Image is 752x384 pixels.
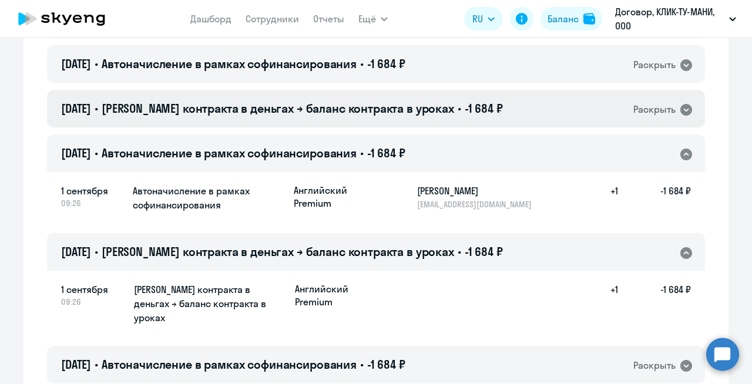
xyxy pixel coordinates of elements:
span: • [95,56,98,71]
button: Ещё [358,7,388,31]
button: Балансbalance [540,7,602,31]
h5: -1 684 ₽ [618,282,691,326]
p: Английский Premium [294,184,382,210]
span: Автоначисление в рамках софинансирования [102,146,357,160]
span: 1 сентября [61,282,125,297]
span: • [360,56,364,71]
span: 1 сентября [61,184,123,198]
div: Баланс [548,12,579,26]
h5: +1 [580,184,618,210]
span: [DATE] [61,146,91,160]
span: • [95,244,98,259]
div: Раскрыть [633,58,676,72]
a: Отчеты [313,13,344,25]
a: Дашборд [190,13,231,25]
span: RU [472,12,483,26]
span: • [458,101,461,116]
h5: -1 684 ₽ [618,184,691,210]
span: -1 684 ₽ [367,146,405,160]
div: Раскрыть [633,102,676,117]
button: Договор, КЛИК-ТУ-МАНИ, ООО [609,5,742,33]
span: 09:26 [61,198,123,208]
span: Автоначисление в рамках софинансирования [102,56,357,71]
span: [PERSON_NAME] контракта в деньгах → баланс контракта в уроках [102,244,454,259]
h5: [PERSON_NAME] контракта в деньгах → баланс контракта в уроках [134,282,286,325]
span: Ещё [358,12,376,26]
p: [EMAIL_ADDRESS][DOMAIN_NAME] [417,199,538,210]
span: Автоначисление в рамках софинансирования [102,357,357,372]
span: • [458,244,461,259]
span: [PERSON_NAME] контракта в деньгах → баланс контракта в уроках [102,101,454,116]
button: RU [464,7,503,31]
span: -1 684 ₽ [465,101,503,116]
p: Договор, КЛИК-ТУ-МАНИ, ООО [615,5,724,33]
span: [DATE] [61,101,91,116]
span: • [360,357,364,372]
h5: +1 [580,282,618,326]
span: [DATE] [61,244,91,259]
span: 09:26 [61,297,125,307]
span: [DATE] [61,56,91,71]
h5: Автоначисление в рамках софинансирования [133,184,284,212]
a: Сотрудники [246,13,299,25]
span: -1 684 ₽ [367,56,405,71]
span: • [95,357,98,372]
span: • [360,146,364,160]
span: • [95,101,98,116]
p: Английский Premium [295,282,383,308]
span: -1 684 ₽ [465,244,503,259]
img: balance [583,13,595,25]
span: -1 684 ₽ [367,357,405,372]
span: • [95,146,98,160]
span: [DATE] [61,357,91,372]
div: Раскрыть [633,358,676,373]
h5: [PERSON_NAME] [417,184,538,198]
